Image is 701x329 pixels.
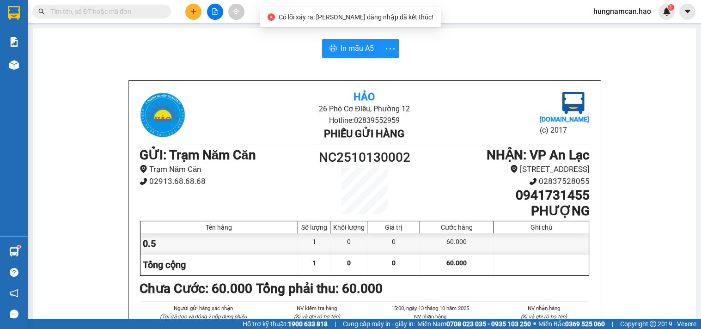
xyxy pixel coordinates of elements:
[668,4,674,11] sup: 1
[9,37,19,47] img: solution-icon
[487,147,590,163] b: NHẬN : VP An Lạc
[243,319,328,329] span: Hỗ trợ kỹ thuật:
[417,319,531,329] span: Miền Nam
[140,281,252,296] b: Chưa Cước : 60.000
[207,4,223,20] button: file-add
[663,7,671,16] img: icon-new-feature
[140,177,147,185] span: phone
[540,116,589,123] b: [DOMAIN_NAME]
[422,224,491,231] div: Cước hàng
[140,163,308,176] li: Trạm Năm Căn
[140,165,147,173] span: environment
[298,233,330,254] div: 1
[498,304,590,312] li: NV nhận hàng
[496,224,586,231] div: Ghi chú
[279,13,433,21] span: Có lỗi xảy ra: [PERSON_NAME] đăng nhập đã kết thúc!
[367,233,420,254] div: 0
[256,281,383,296] b: Tổng phải thu: 60.000
[679,4,695,20] button: caret-down
[190,8,197,15] span: plus
[586,6,658,17] span: hungnamcan.hao
[271,304,363,312] li: NV kiểm tra hàng
[10,268,18,277] span: question-circle
[562,92,585,114] img: logo.jpg
[143,224,296,231] div: Tên hàng
[51,6,160,17] input: Tìm tên, số ĐT hoặc mã đơn
[140,147,256,163] b: GỬI : Trạm Năm Căn
[385,312,476,321] li: NV nhận hàng
[538,319,605,329] span: Miền Bắc
[420,233,494,254] div: 60.000
[343,319,415,329] span: Cung cấp máy in - giấy in:
[322,39,381,58] button: printerIn mẫu A5
[421,163,589,176] li: [STREET_ADDRESS]
[347,259,351,267] span: 0
[268,13,275,21] span: close-circle
[650,321,656,327] span: copyright
[533,322,536,326] span: ⚪️
[140,175,308,188] li: 02913.68.68.68
[18,245,20,248] sup: 1
[421,203,589,219] h1: PHƯỢNG
[143,259,186,270] span: Tổng cộng
[214,115,514,126] li: Hotline: 02839552959
[669,4,672,11] span: 1
[312,259,316,267] span: 1
[385,304,476,312] li: 15:00, ngày 13 tháng 10 năm 2025
[228,4,244,20] button: aim
[341,43,374,54] span: In mẫu A5
[294,313,340,320] i: (Kí và ghi rõ họ tên)
[288,320,328,328] strong: 1900 633 818
[446,259,467,267] span: 60.000
[510,165,518,173] span: environment
[612,319,613,329] span: |
[8,6,20,20] img: logo-vxr
[300,224,328,231] div: Số lượng
[446,320,531,328] strong: 0708 023 035 - 0935 103 250
[214,103,514,115] li: 26 Phó Cơ Điều, Phường 12
[160,313,247,328] i: (Tôi đã đọc và đồng ý nộp dung phiếu gửi hàng)
[9,60,19,70] img: warehouse-icon
[38,8,45,15] span: search
[9,247,19,256] img: warehouse-icon
[354,91,375,103] b: Hảo
[10,289,18,298] span: notification
[324,128,404,140] b: Phiếu gửi hàng
[212,8,218,15] span: file-add
[529,177,537,185] span: phone
[392,259,396,267] span: 0
[421,188,589,203] h1: 0941731455
[333,224,365,231] div: Khối lượng
[370,224,417,231] div: Giá trị
[421,175,589,188] li: 02837528055
[185,4,201,20] button: plus
[335,319,336,329] span: |
[329,44,337,53] span: printer
[683,7,692,16] span: caret-down
[381,39,399,58] button: more
[565,320,605,328] strong: 0369 525 060
[521,313,567,320] i: (Kí và ghi rõ họ tên)
[140,233,299,254] div: 0.5
[233,8,239,15] span: aim
[158,304,250,312] li: Người gửi hàng xác nhận
[308,147,421,168] h1: NC2510130002
[330,233,367,254] div: 0
[381,43,399,55] span: more
[540,124,589,136] li: (c) 2017
[140,92,186,138] img: logo.jpg
[10,310,18,318] span: message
